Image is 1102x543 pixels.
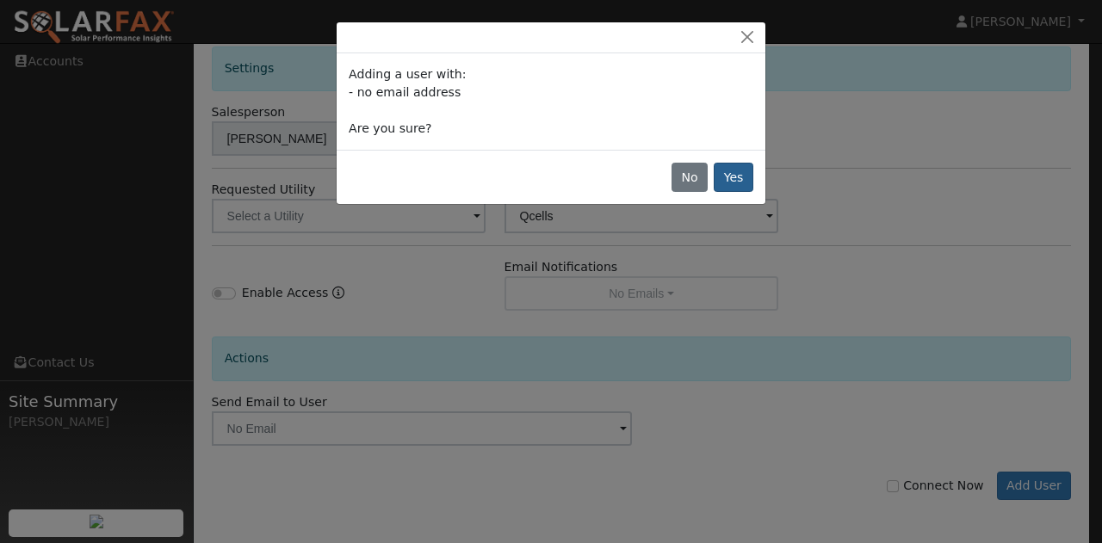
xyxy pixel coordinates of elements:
[672,163,708,192] button: No
[349,85,461,99] span: - no email address
[349,67,466,81] span: Adding a user with:
[714,163,753,192] button: Yes
[735,28,759,46] button: Close
[349,121,431,135] span: Are you sure?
